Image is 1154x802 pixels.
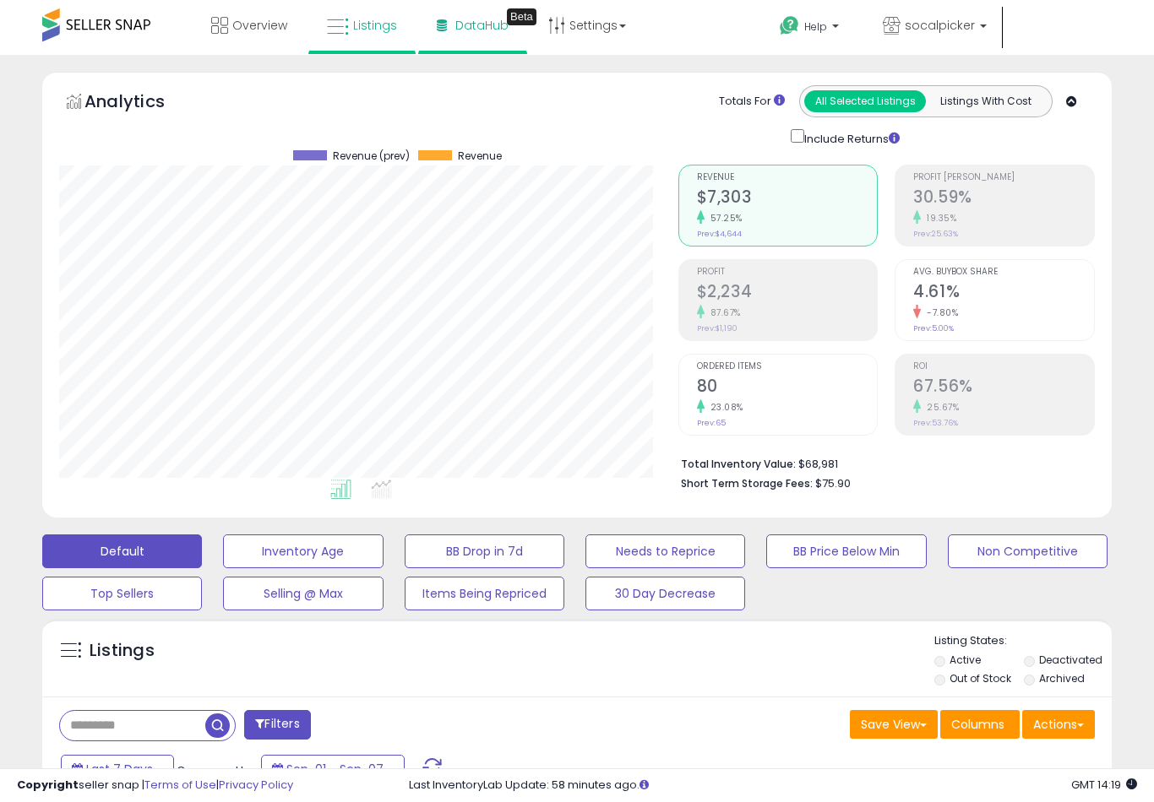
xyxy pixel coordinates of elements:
[61,755,174,783] button: Last 7 Days
[219,777,293,793] a: Privacy Policy
[223,534,383,568] button: Inventory Age
[1039,653,1102,667] label: Deactivated
[940,710,1020,739] button: Columns
[815,475,851,491] span: $75.90
[585,534,745,568] button: Needs to Reprice
[850,710,938,739] button: Save View
[697,362,878,371] span: Ordered Items
[42,577,202,610] button: Top Sellers
[925,90,1047,112] button: Listings With Cost
[17,778,293,794] div: seller snap | |
[950,653,981,667] label: Active
[1071,777,1137,793] span: 2025-09-15 14:19 GMT
[585,577,745,610] button: 30 Day Decrease
[244,710,310,740] button: Filters
[458,150,502,162] span: Revenue
[507,8,536,25] div: Tooltip anchor
[913,323,954,333] small: Prev: 5.00%
[353,17,397,34] span: Listings
[261,755,405,783] button: Sep-01 - Sep-07
[913,362,1094,371] span: ROI
[697,268,878,277] span: Profit
[697,187,878,210] h2: $7,303
[705,212,743,225] small: 57.25%
[697,282,878,305] h2: $2,234
[913,268,1094,277] span: Avg. Buybox Share
[333,150,410,162] span: Revenue (prev)
[697,377,878,399] h2: 80
[86,761,153,778] span: Last 7 Days
[405,577,564,610] button: Items Being Repriced
[681,476,813,490] b: Short Term Storage Fees:
[921,306,958,319] small: -7.80%
[409,778,1137,794] div: Last InventoryLab Update: 58 minutes ago.
[950,671,1011,685] label: Out of Stock
[681,457,796,471] b: Total Inventory Value:
[804,19,827,34] span: Help
[948,534,1108,568] button: Non Competitive
[913,377,1094,399] h2: 67.56%
[766,534,926,568] button: BB Price Below Min
[804,90,926,112] button: All Selected Listings
[455,17,509,34] span: DataHub
[913,418,958,428] small: Prev: 53.76%
[705,401,743,414] small: 23.08%
[766,3,856,55] a: Help
[223,577,383,610] button: Selling @ Max
[697,173,878,182] span: Revenue
[921,212,956,225] small: 19.35%
[144,777,216,793] a: Terms of Use
[177,762,254,778] span: Compared to:
[705,306,741,319] small: 87.67%
[719,94,785,110] div: Totals For
[913,282,1094,305] h2: 4.61%
[921,401,959,414] small: 25.67%
[1039,671,1085,685] label: Archived
[951,716,1004,733] span: Columns
[405,534,564,568] button: BB Drop in 7d
[1022,710,1095,739] button: Actions
[934,633,1112,649] p: Listing States:
[42,534,202,568] button: Default
[17,777,79,793] strong: Copyright
[90,639,155,663] h5: Listings
[286,761,384,778] span: Sep-01 - Sep-07
[232,17,287,34] span: Overview
[913,173,1094,182] span: Profit [PERSON_NAME]
[778,126,917,148] div: Include Returns
[84,89,198,117] h5: Analytics
[913,229,958,239] small: Prev: 25.63%
[681,452,1082,473] li: $68,981
[697,229,742,239] small: Prev: $4,644
[913,187,1094,210] h2: 30.59%
[697,323,738,333] small: Prev: $1,190
[779,15,800,36] i: Get Help
[697,418,726,428] small: Prev: 65
[905,17,975,34] span: socalpicker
